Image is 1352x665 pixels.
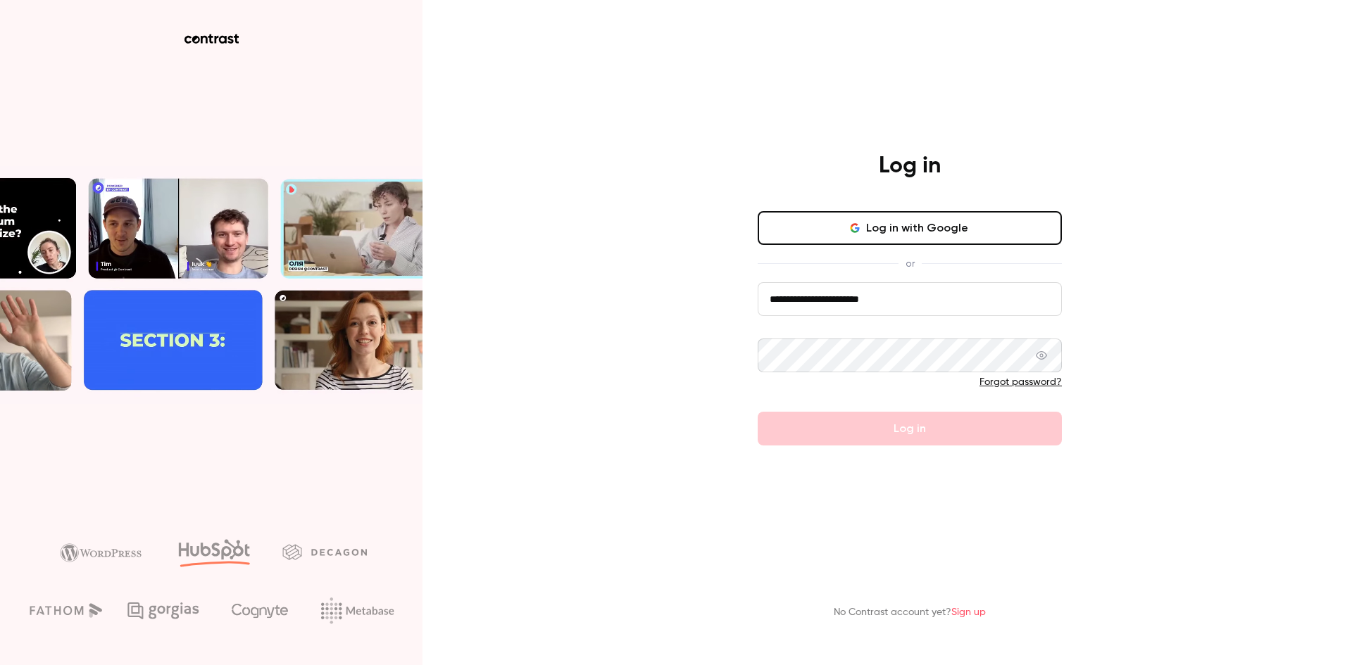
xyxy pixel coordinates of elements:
[758,211,1062,245] button: Log in with Google
[951,607,986,617] a: Sign up
[899,256,922,271] span: or
[879,152,941,180] h4: Log in
[979,377,1062,387] a: Forgot password?
[834,605,986,620] p: No Contrast account yet?
[282,544,367,559] img: decagon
